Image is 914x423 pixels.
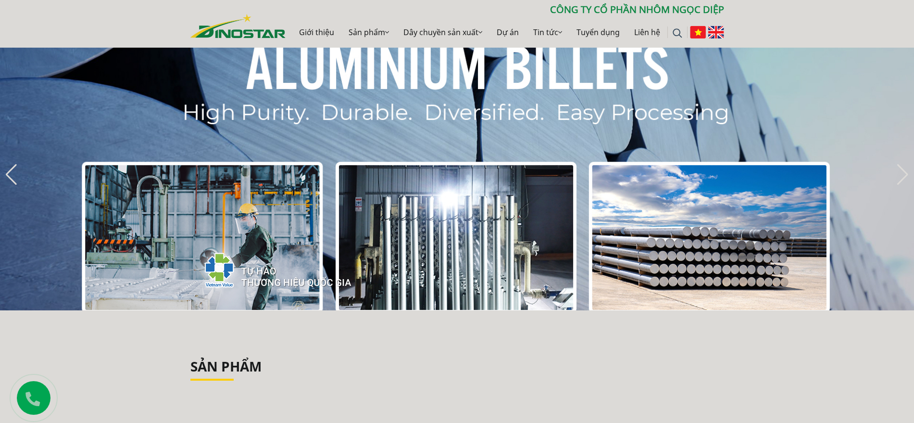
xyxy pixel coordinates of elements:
[190,12,286,38] a: Nhôm Dinostar
[708,26,724,38] img: English
[896,164,909,185] div: Next slide
[396,17,489,48] a: Dây chuyền sản xuất
[690,26,706,38] img: Tiếng Việt
[526,17,569,48] a: Tin tức
[5,164,18,185] div: Previous slide
[190,357,262,375] a: Sản phẩm
[489,17,526,48] a: Dự án
[569,17,627,48] a: Tuyển dụng
[286,2,724,17] p: CÔNG TY CỔ PHẦN NHÔM NGỌC DIỆP
[190,14,286,38] img: Nhôm Dinostar
[341,17,396,48] a: Sản phẩm
[673,28,682,38] img: search
[176,235,353,301] img: thqg
[292,17,341,48] a: Giới thiệu
[627,17,667,48] a: Liên hệ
